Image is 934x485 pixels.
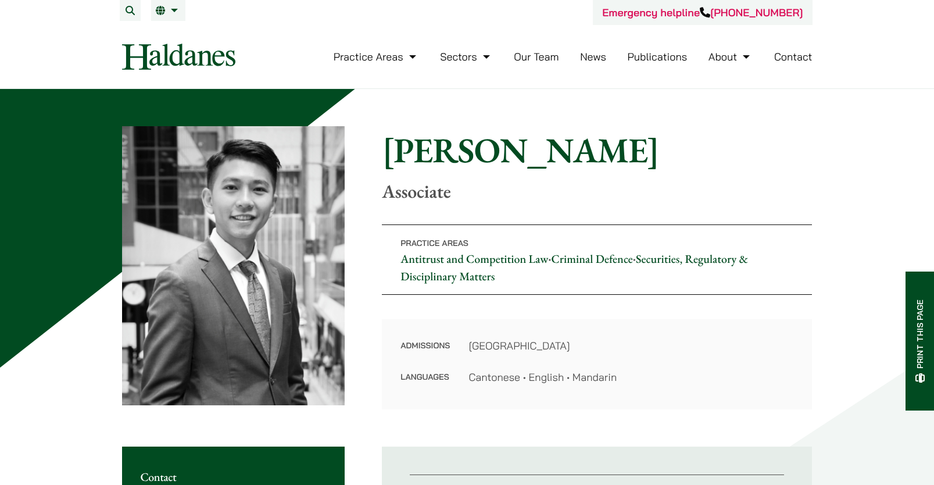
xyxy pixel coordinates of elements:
a: Contact [774,50,813,63]
p: • • [382,224,812,295]
img: Logo of Haldanes [122,44,235,70]
a: News [580,50,606,63]
a: EN [156,6,181,15]
a: Antitrust and Competition Law [400,251,548,266]
dt: Admissions [400,338,450,369]
dd: Cantonese • English • Mandarin [468,369,793,385]
a: Securities, Regulatory & Disciplinary Matters [400,251,748,284]
h2: Contact [141,470,327,484]
a: Criminal Defence [552,251,633,266]
dt: Languages [400,369,450,385]
a: About [708,50,753,63]
a: Practice Areas [334,50,419,63]
a: Sectors [440,50,492,63]
h1: [PERSON_NAME] [382,129,812,171]
a: Emergency helpline[PHONE_NUMBER] [602,6,803,19]
dd: [GEOGRAPHIC_DATA] [468,338,793,354]
a: Our Team [514,50,559,63]
a: Publications [628,50,688,63]
p: Associate [382,180,812,202]
span: Practice Areas [400,238,468,248]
